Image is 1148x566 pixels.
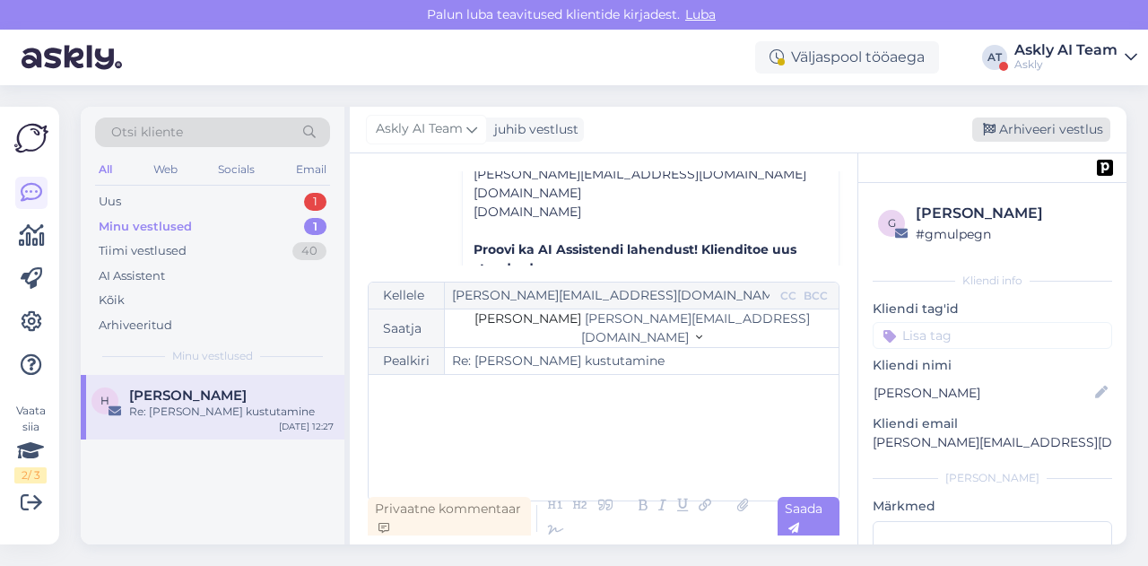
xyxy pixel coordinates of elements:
div: 2 / 3 [14,467,47,483]
div: Arhiveeri vestlus [972,118,1110,142]
div: Re: [PERSON_NAME] kustutamine [129,404,334,420]
div: Socials [214,158,258,181]
div: [PERSON_NAME] [873,470,1112,486]
div: [DATE] 12:27 [279,420,334,433]
div: Uus [99,193,121,211]
div: BCC [800,288,831,304]
div: Kliendi info [873,273,1112,289]
div: juhib vestlust [487,120,578,139]
div: Kellele [369,283,445,309]
input: Write subject here... [445,348,839,374]
span: [DOMAIN_NAME] [474,204,581,220]
div: Vaata siia [14,403,47,483]
span: g [888,216,896,230]
span: [PERSON_NAME][EMAIL_ADDRESS][DOMAIN_NAME] [581,310,810,345]
div: Arhiveeritud [99,317,172,335]
div: Kõik [99,292,125,309]
div: CC [777,288,800,304]
div: Minu vestlused [99,218,192,236]
img: pd [1097,160,1113,176]
span: [PERSON_NAME] [474,310,581,327]
span: Saada [785,501,822,536]
div: 40 [292,242,326,260]
div: Email [292,158,330,181]
button: [PERSON_NAME] [PERSON_NAME][EMAIL_ADDRESS][DOMAIN_NAME] [452,309,831,347]
div: AI Assistent [99,267,165,285]
div: 1 [304,218,326,236]
div: Privaatne kommentaar [368,497,531,540]
div: All [95,158,116,181]
span: Hanna Korsar [129,387,247,404]
span: Askly AI Team [376,119,463,139]
input: Lisa nimi [874,383,1091,403]
span: H [100,394,109,407]
a: Askly AI TeamAskly [1014,43,1137,72]
input: Lisa tag [873,322,1112,349]
div: Askly AI Team [1014,43,1118,57]
div: # gmulpegn [916,224,1107,244]
span: [PERSON_NAME][EMAIL_ADDRESS][DOMAIN_NAME] [474,166,806,182]
div: Saatja [369,309,445,347]
div: Väljaspool tööaega [755,41,939,74]
strong: Proovi ka AI Assistendi lahendust! Klienditoe uus standard. [474,241,796,276]
span: Luba [680,6,721,22]
p: Kliendi nimi [873,356,1112,375]
span: [DOMAIN_NAME] [474,185,581,201]
div: Web [150,158,181,181]
span: Minu vestlused [172,348,253,364]
div: Tiimi vestlused [99,242,187,260]
p: Kliendi tag'id [873,300,1112,318]
div: Askly [1014,57,1118,72]
div: [PERSON_NAME] [916,203,1107,224]
p: Kliendi email [873,414,1112,433]
div: 1 [304,193,326,211]
div: Pealkiri [369,348,445,374]
div: AT [982,45,1007,70]
p: [PERSON_NAME][EMAIL_ADDRESS][DOMAIN_NAME] [873,433,1112,452]
img: Askly Logo [14,121,48,155]
span: Otsi kliente [111,123,183,142]
p: Märkmed [873,497,1112,516]
input: Recepient... [445,283,777,309]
